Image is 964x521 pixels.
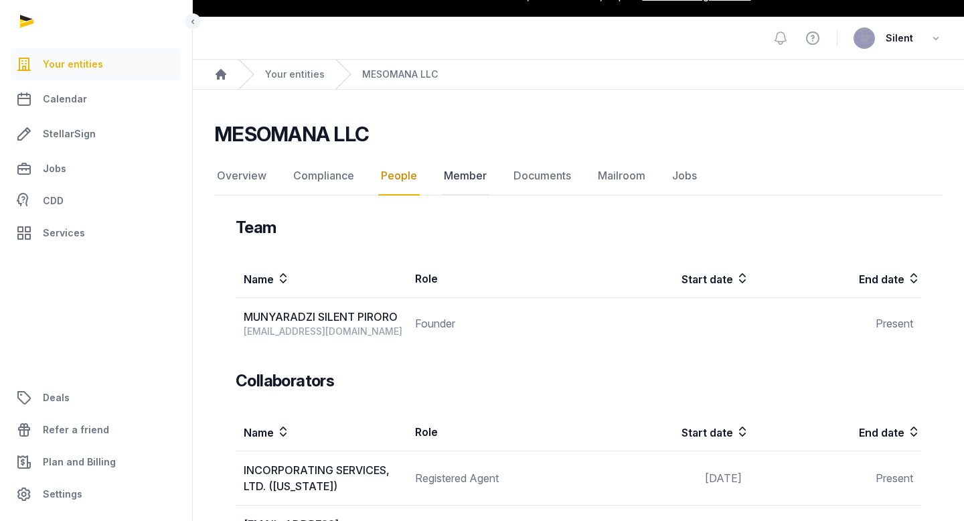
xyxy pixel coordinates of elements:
a: Compliance [291,157,357,196]
h2: MESOMANA LLC [214,122,369,146]
a: Your entities [265,68,325,81]
h3: Team [236,217,276,238]
a: Mailroom [595,157,648,196]
th: Start date [578,413,750,451]
a: Refer a friend [11,414,181,446]
span: Settings [43,486,82,502]
iframe: Chat Widget [897,457,964,521]
span: Your entities [43,56,103,72]
div: INCORPORATING SERVICES, LTD. ([US_STATE]) [244,462,406,494]
td: Registered Agent [407,451,578,506]
a: CDD [11,188,181,214]
a: Services [11,217,181,249]
img: avatar [854,27,875,49]
th: End date [750,260,921,298]
th: Role [407,260,578,298]
a: StellarSign [11,118,181,150]
div: [EMAIL_ADDRESS][DOMAIN_NAME] [244,325,406,338]
span: Calendar [43,91,87,107]
th: Name [236,413,407,451]
div: MUNYARADZI SILENT PIRORO [244,309,406,325]
th: Start date [578,260,750,298]
a: Calendar [11,83,181,115]
span: Jobs [43,161,66,177]
nav: Breadcrumb [193,60,964,90]
td: Founder [407,298,578,350]
a: Documents [511,157,574,196]
a: MESOMANA LLC [362,68,438,81]
th: Name [236,260,407,298]
h3: Collaborators [236,370,334,392]
span: Plan and Billing [43,454,116,470]
span: Present [876,317,913,330]
span: Deals [43,390,70,406]
span: Services [43,225,85,241]
span: StellarSign [43,126,96,142]
th: End date [750,413,921,451]
a: Plan and Billing [11,446,181,478]
a: Your entities [11,48,181,80]
a: People [378,157,420,196]
a: Member [441,157,489,196]
span: CDD [43,193,64,209]
a: Overview [214,157,269,196]
span: Present [876,471,913,485]
span: Silent [886,30,913,46]
a: Jobs [11,153,181,185]
td: [DATE] [578,451,750,506]
a: Jobs [669,157,700,196]
a: Deals [11,382,181,414]
a: Settings [11,478,181,510]
span: Refer a friend [43,422,109,438]
th: Role [407,413,578,451]
nav: Tabs [214,157,943,196]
